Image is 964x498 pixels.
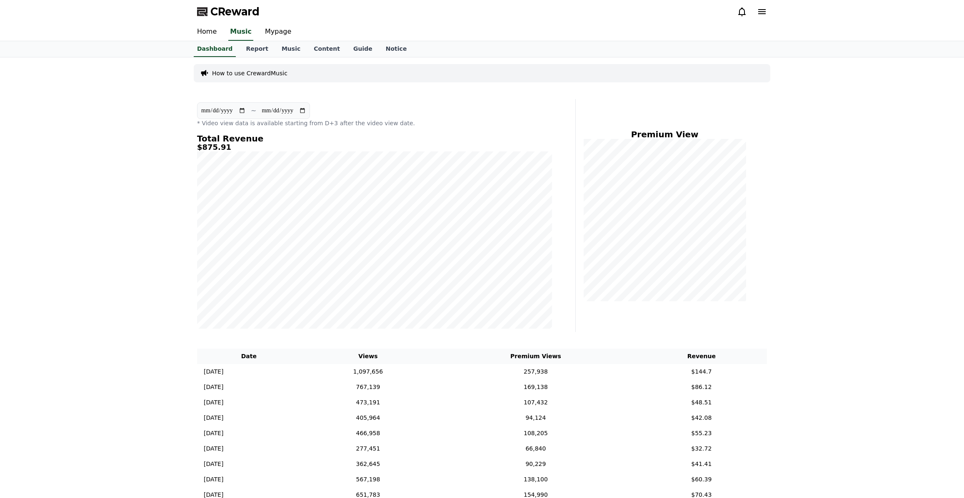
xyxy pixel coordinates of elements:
[301,379,436,395] td: 767,139
[435,472,636,487] td: 138,100
[204,367,223,376] p: [DATE]
[204,383,223,391] p: [DATE]
[204,429,223,438] p: [DATE]
[251,106,256,116] p: ~
[197,134,552,143] h4: Total Revenue
[435,395,636,410] td: 107,432
[258,23,298,41] a: Mypage
[197,5,260,18] a: CReward
[636,456,767,472] td: $41.41
[301,456,436,472] td: 362,645
[190,23,223,41] a: Home
[301,349,436,364] th: Views
[204,414,223,422] p: [DATE]
[435,364,636,379] td: 257,938
[636,441,767,456] td: $32.72
[194,41,236,57] a: Dashboard
[212,69,287,77] a: How to use CrewardMusic
[636,379,767,395] td: $86.12
[435,379,636,395] td: 169,138
[275,41,307,57] a: Music
[636,472,767,487] td: $60.39
[210,5,260,18] span: CReward
[197,349,301,364] th: Date
[301,472,436,487] td: 567,198
[435,426,636,441] td: 108,205
[636,426,767,441] td: $55.23
[228,23,253,41] a: Music
[204,444,223,453] p: [DATE]
[301,410,436,426] td: 405,964
[636,349,767,364] th: Revenue
[301,426,436,441] td: 466,958
[197,143,552,151] h5: $875.91
[301,441,436,456] td: 277,451
[307,41,347,57] a: Content
[347,41,379,57] a: Guide
[239,41,275,57] a: Report
[197,119,552,127] p: * Video view data is available starting from D+3 after the video view date.
[582,130,747,139] h4: Premium View
[435,441,636,456] td: 66,840
[204,460,223,468] p: [DATE]
[204,475,223,484] p: [DATE]
[435,456,636,472] td: 90,229
[301,395,436,410] td: 473,191
[636,395,767,410] td: $48.51
[636,410,767,426] td: $42.08
[204,398,223,407] p: [DATE]
[435,349,636,364] th: Premium Views
[636,364,767,379] td: $144.7
[379,41,414,57] a: Notice
[301,364,436,379] td: 1,097,656
[435,410,636,426] td: 94,124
